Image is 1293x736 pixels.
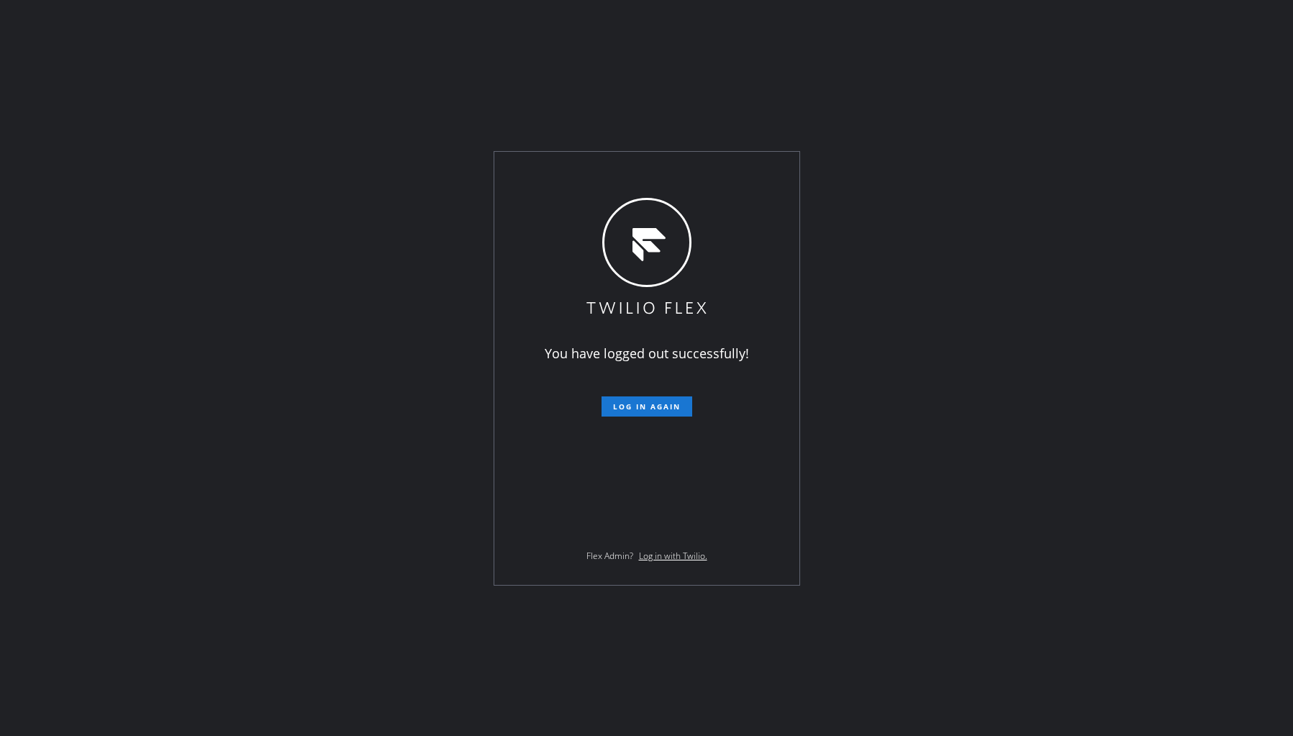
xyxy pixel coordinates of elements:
[586,550,633,562] span: Flex Admin?
[602,396,692,417] button: Log in again
[613,401,681,412] span: Log in again
[545,345,749,362] span: You have logged out successfully!
[639,550,707,562] a: Log in with Twilio.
